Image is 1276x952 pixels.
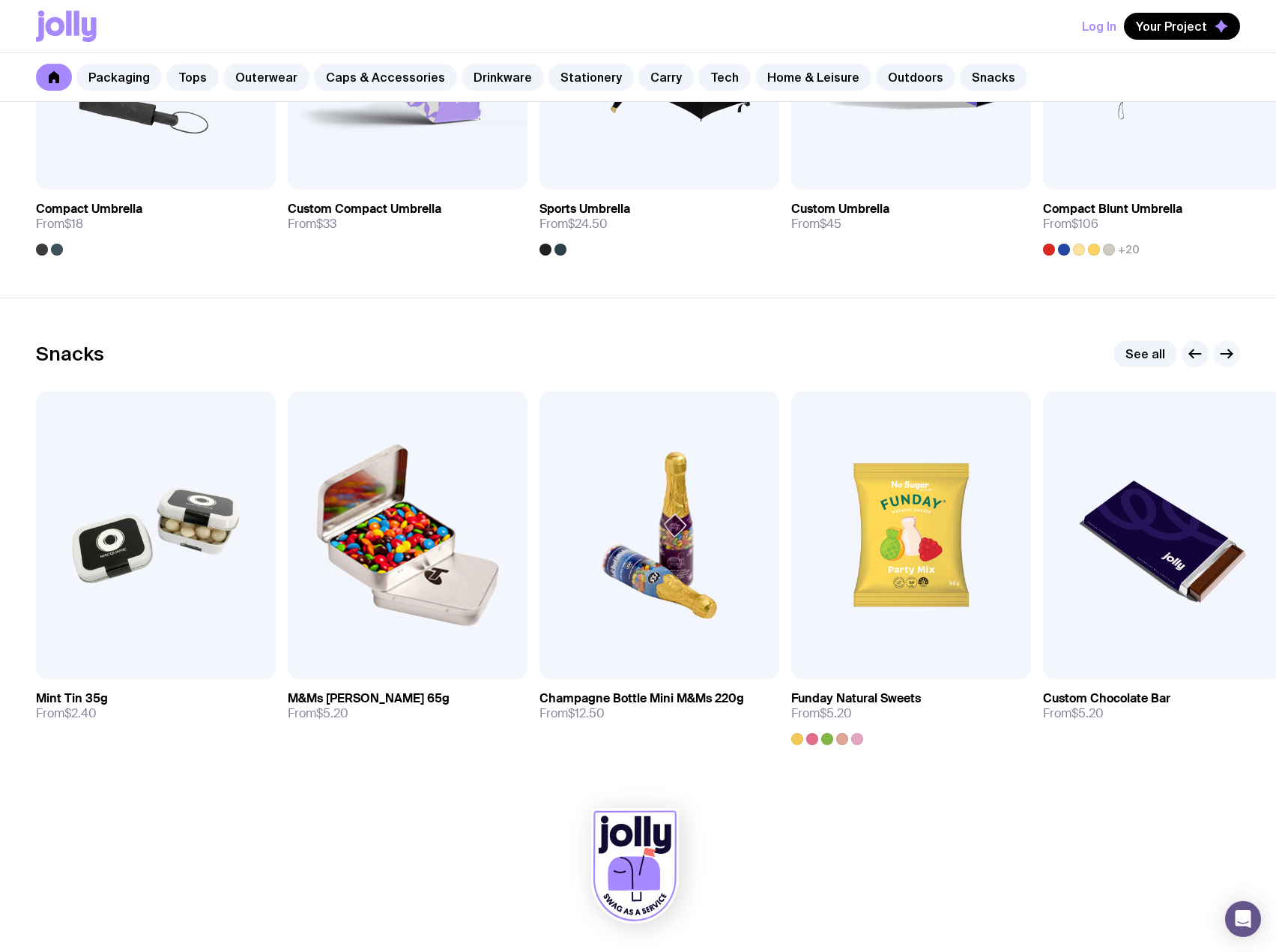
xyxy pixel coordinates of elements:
[1071,216,1098,232] span: $106
[1118,244,1140,256] span: +20
[539,217,608,232] span: From
[1082,13,1116,40] button: Log In
[960,64,1027,91] a: Snacks
[539,691,744,706] h3: Champagne Bottle Mini M&Ms 220g
[462,64,544,91] a: Drinkware
[791,691,921,706] h3: Funday Natural Sweets
[316,216,336,232] span: $33
[876,64,955,91] a: Outdoors
[539,679,779,733] a: Champagne Bottle Mini M&Ms 220gFrom$12.50
[539,190,779,256] a: Sports UmbrellaFrom$24.50
[316,705,348,721] span: $5.20
[755,64,871,91] a: Home & Leisure
[166,64,219,91] a: Tops
[36,190,276,256] a: Compact UmbrellaFrom$18
[539,202,630,217] h3: Sports Umbrella
[1225,901,1261,937] div: Open Intercom Messenger
[638,64,694,91] a: Carry
[36,679,276,733] a: Mint Tin 35gFrom$2.40
[1136,19,1207,34] span: Your Project
[36,691,108,706] h3: Mint Tin 35g
[288,190,527,244] a: Custom Compact UmbrellaFrom$33
[36,706,97,721] span: From
[698,64,751,91] a: Tech
[791,202,889,217] h3: Custom Umbrella
[791,706,852,721] span: From
[76,64,162,91] a: Packaging
[791,190,1031,244] a: Custom UmbrellaFrom$45
[64,216,83,232] span: $18
[36,343,104,365] h2: Snacks
[223,64,309,91] a: Outerwear
[548,64,634,91] a: Stationery
[1113,340,1177,367] a: See all
[820,216,841,232] span: $45
[64,705,97,721] span: $2.40
[288,202,441,217] h3: Custom Compact Umbrella
[288,679,527,733] a: M&Ms [PERSON_NAME] 65gFrom$5.20
[568,705,605,721] span: $12.50
[1043,202,1182,217] h3: Compact Blunt Umbrella
[36,217,83,232] span: From
[1071,705,1104,721] span: $5.20
[539,706,605,721] span: From
[288,691,450,706] h3: M&Ms [PERSON_NAME] 65g
[1043,706,1104,721] span: From
[314,64,457,91] a: Caps & Accessories
[1124,13,1240,40] button: Your Project
[568,216,608,232] span: $24.50
[791,679,1031,745] a: Funday Natural SweetsFrom$5.20
[1043,217,1098,232] span: From
[288,706,348,721] span: From
[791,217,841,232] span: From
[288,217,336,232] span: From
[1043,691,1170,706] h3: Custom Chocolate Bar
[36,202,142,217] h3: Compact Umbrella
[820,705,852,721] span: $5.20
